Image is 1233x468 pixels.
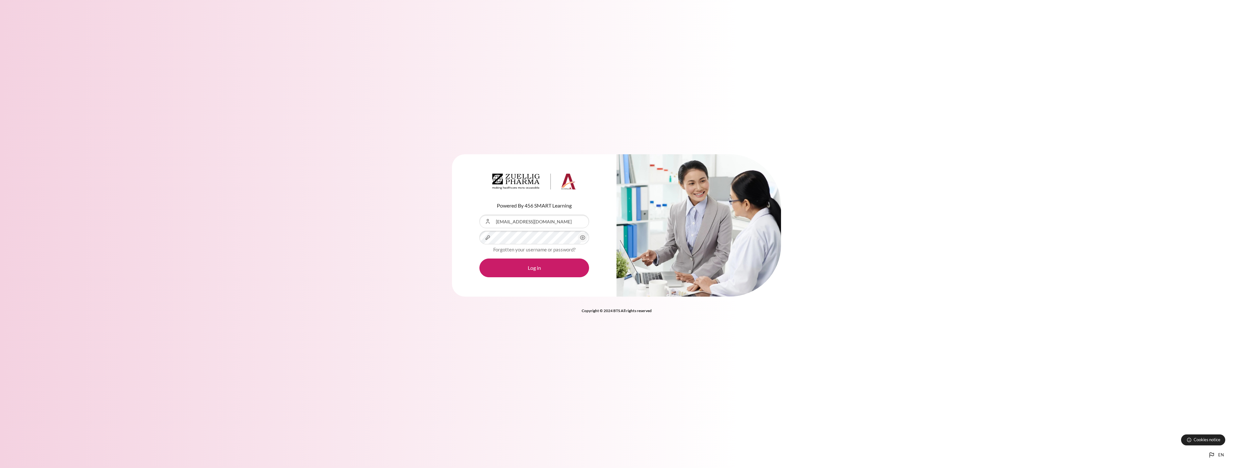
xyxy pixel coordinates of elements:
[479,259,589,277] button: Log in
[479,215,589,228] input: Username or Email Address
[492,174,576,190] img: Architeck
[1181,434,1225,445] button: Cookies notice
[479,202,589,209] p: Powered By 456 SMART Learning
[1218,452,1224,458] span: en
[1205,449,1227,462] button: Languages
[1194,437,1220,443] span: Cookies notice
[493,247,576,252] a: Forgotten your username or password?
[492,174,576,192] a: Architeck
[582,308,652,313] strong: Copyright © 2024 BTS All rights reserved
